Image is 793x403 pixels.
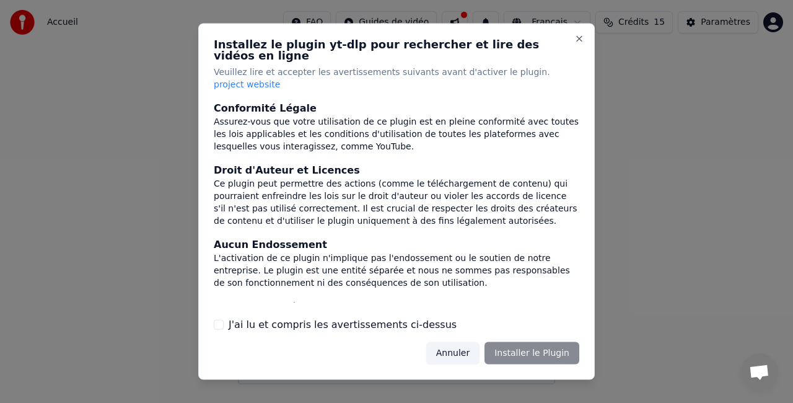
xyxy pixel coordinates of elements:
[214,115,579,153] div: Assurez-vous que votre utilisation de ce plugin est en pleine conformité avec toutes les lois app...
[214,66,579,91] p: Veuillez lire et accepter les avertissements suivants avant d'activer le plugin.
[214,177,579,227] div: Ce plugin peut permettre des actions (comme le téléchargement de contenu) qui pourraient enfreind...
[214,299,579,314] div: Responsabilité de l'Utilisateur
[214,100,579,115] div: Conformité Légale
[426,342,480,364] button: Annuler
[214,79,280,89] span: project website
[214,252,579,289] div: L'activation de ce plugin n'implique pas l'endossement ou le soutien de notre entreprise. Le plug...
[229,317,457,332] label: J'ai lu et compris les avertissements ci-dessus
[214,39,579,61] h2: Installez le plugin yt-dlp pour rechercher et lire des vidéos en ligne
[214,237,579,252] div: Aucun Endossement
[214,162,579,177] div: Droit d'Auteur et Licences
